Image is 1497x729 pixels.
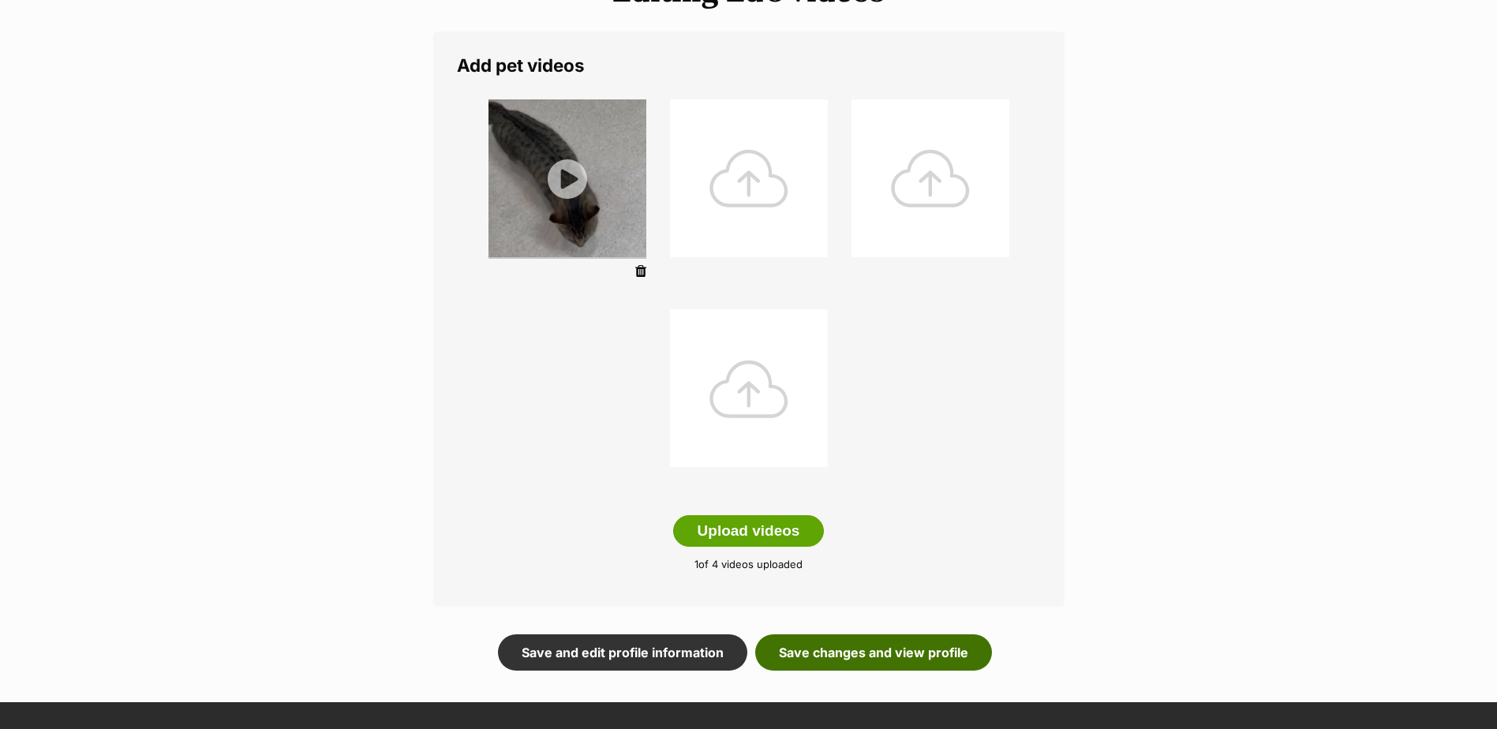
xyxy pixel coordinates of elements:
p: of 4 videos uploaded [457,557,1041,573]
button: Upload videos [673,515,825,547]
span: 1 [694,558,698,570]
a: Save changes and view profile [755,634,992,671]
img: listing photo [488,99,646,257]
a: Save and edit profile information [498,634,747,671]
legend: Add pet videos [457,55,1041,76]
